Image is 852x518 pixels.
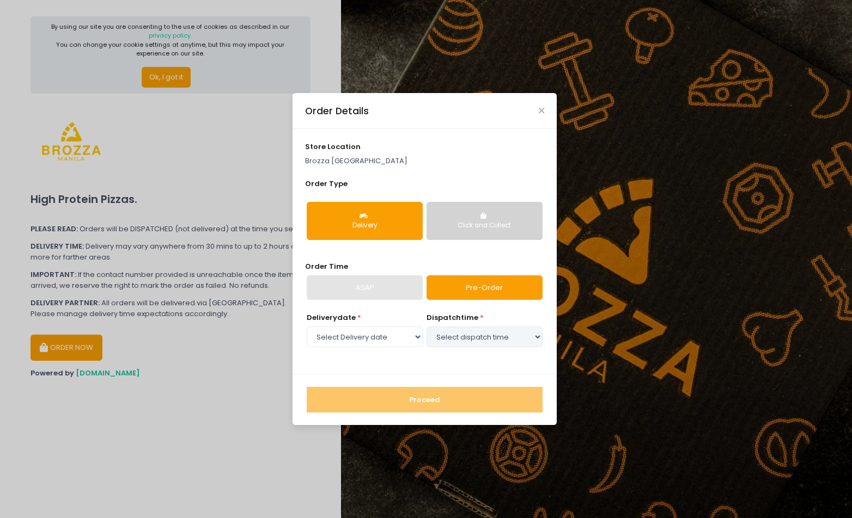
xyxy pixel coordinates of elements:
[314,221,415,231] div: Delivery
[427,202,543,240] button: Click and Collect
[434,221,535,231] div: Click and Collect
[305,104,369,118] div: Order Details
[305,141,361,152] span: store location
[307,202,423,240] button: Delivery
[307,387,543,413] button: Proceed
[305,261,348,272] span: Order Time
[539,108,544,113] button: Close
[427,312,478,323] span: dispatch time
[427,275,543,300] a: Pre-Order
[307,312,356,323] span: Delivery date
[305,156,545,166] p: Brozza [GEOGRAPHIC_DATA]
[305,178,348,189] span: Order Type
